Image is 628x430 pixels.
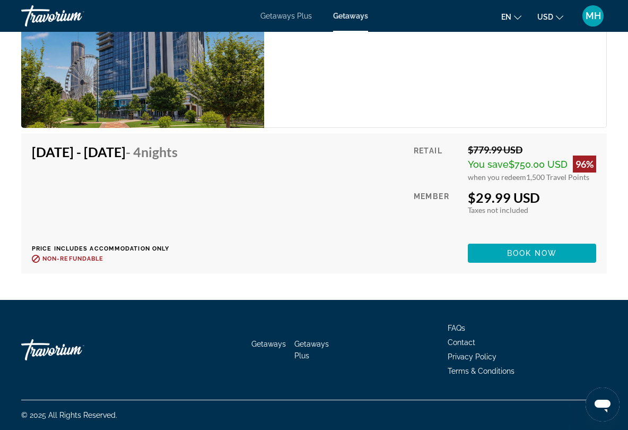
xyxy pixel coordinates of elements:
a: Getaways [333,12,368,20]
span: - 4 [126,144,178,160]
span: $750.00 USD [509,159,568,170]
span: Taxes not included [468,205,528,214]
span: © 2025 All Rights Reserved. [21,411,117,419]
h4: [DATE] - [DATE] [32,144,178,160]
span: Nights [141,144,178,160]
a: Getaways [251,340,286,348]
a: FAQs [448,324,465,332]
a: Go Home [21,334,127,366]
a: Privacy Policy [448,352,496,361]
span: en [501,13,511,21]
div: Retail [414,144,460,182]
a: Getaways Plus [260,12,312,20]
a: Terms & Conditions [448,367,514,375]
a: Getaways Plus [294,340,329,360]
div: 96% [573,156,596,173]
div: $779.99 USD [468,144,596,156]
span: when you redeem [468,173,526,182]
span: Non-refundable [42,255,103,262]
a: Travorium [21,2,127,30]
span: You save [468,159,509,170]
span: MH [586,11,601,21]
a: Contact [448,338,475,347]
button: Change currency [537,9,563,24]
iframe: Button to launch messaging window [586,388,620,422]
span: USD [537,13,553,21]
button: Book now [468,244,596,263]
div: $29.99 USD [468,190,596,205]
button: Change language [501,9,521,24]
span: 1,500 Travel Points [526,173,589,182]
p: Price includes accommodation only [32,245,186,252]
span: Book now [507,249,557,257]
div: Member [414,190,460,236]
button: User Menu [579,5,607,27]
